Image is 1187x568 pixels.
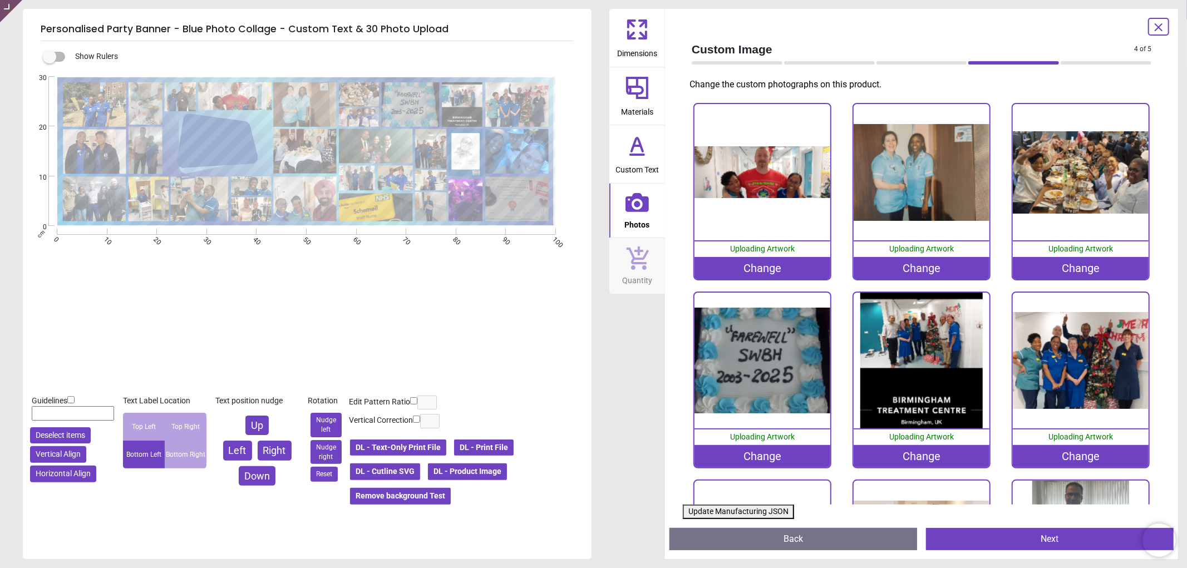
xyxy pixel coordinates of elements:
span: 20 [151,235,159,243]
span: 30 [26,73,47,83]
span: 10 [102,235,109,243]
span: Uploading Artwork [730,244,795,253]
span: 0 [52,235,59,243]
button: Update Manufacturing JSON [683,505,794,519]
button: Back [669,528,917,550]
span: 0 [26,223,47,232]
button: Photos [609,184,665,238]
span: Dimensions [617,43,657,60]
span: 4 of 5 [1134,45,1151,54]
span: 40 [252,235,259,243]
span: Uploading Artwork [889,432,954,441]
span: 60 [351,235,358,243]
div: Change [1013,257,1149,279]
span: Quantity [622,270,652,287]
span: Custom Image [692,41,1134,57]
p: Change the custom photographs on this product. [689,78,1160,91]
span: Custom Text [615,159,659,176]
button: Quantity [609,238,665,294]
span: cm [36,229,46,239]
div: Change [695,257,831,279]
span: 10 [26,173,47,182]
button: Materials [609,67,665,125]
button: Next [926,528,1174,550]
div: Change [854,445,990,467]
div: Show Rulers [50,50,592,63]
span: Uploading Artwork [730,432,795,441]
button: Dimensions [609,9,665,67]
div: Change [854,257,990,279]
span: Materials [621,101,653,118]
span: 30 [201,235,209,243]
span: Uploading Artwork [1048,244,1113,253]
span: 90 [500,235,508,243]
button: Custom Text [609,125,665,183]
span: Uploading Artwork [1048,432,1113,441]
span: Uploading Artwork [889,244,954,253]
span: 100 [550,235,558,243]
div: Change [1013,445,1149,467]
iframe: Brevo live chat [1142,523,1176,557]
div: Change [695,445,831,467]
span: 50 [301,235,308,243]
span: 80 [451,235,458,243]
span: 20 [26,123,47,132]
span: 70 [401,235,408,243]
span: Photos [625,214,650,231]
h5: Personalised Party Banner - Blue Photo Collage - Custom Text & 30 Photo Upload [41,18,574,41]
